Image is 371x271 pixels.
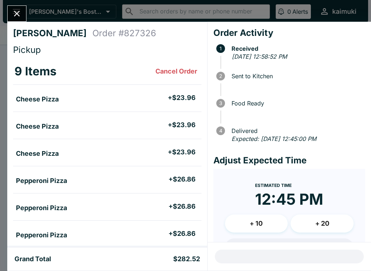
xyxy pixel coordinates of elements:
[219,73,222,79] text: 2
[14,64,57,79] h3: 9 Items
[8,6,26,21] button: Close
[228,73,365,79] span: Sent to Kitchen
[228,45,365,52] span: Received
[168,121,196,129] h5: + $23.96
[228,100,365,107] span: Food Ready
[168,202,196,211] h5: + $26.86
[16,95,59,104] h5: Cheese Pizza
[225,214,288,233] button: + 10
[16,204,67,212] h5: Pepperoni Pizza
[173,255,200,263] h5: $282.52
[232,135,316,142] em: Expected: [DATE] 12:45:00 PM
[228,128,365,134] span: Delivered
[291,214,354,233] button: + 20
[168,229,196,238] h5: + $26.86
[255,183,292,188] span: Estimated Time
[220,46,222,51] text: 1
[13,45,41,55] span: Pickup
[168,93,196,102] h5: + $23.96
[13,28,92,39] h4: [PERSON_NAME]
[16,231,67,239] h5: Pepperoni Pizza
[16,176,67,185] h5: Pepperoni Pizza
[14,255,51,263] h5: Grand Total
[232,53,287,60] em: [DATE] 12:58:52 PM
[16,149,59,158] h5: Cheese Pizza
[92,28,156,39] h4: Order # 827326
[16,122,59,131] h5: Cheese Pizza
[153,64,200,79] button: Cancel Order
[213,28,365,38] h4: Order Activity
[219,100,222,106] text: 3
[255,190,323,209] time: 12:45 PM
[168,175,196,184] h5: + $26.86
[219,128,222,134] text: 4
[168,148,196,157] h5: + $23.96
[213,155,365,166] h4: Adjust Expected Time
